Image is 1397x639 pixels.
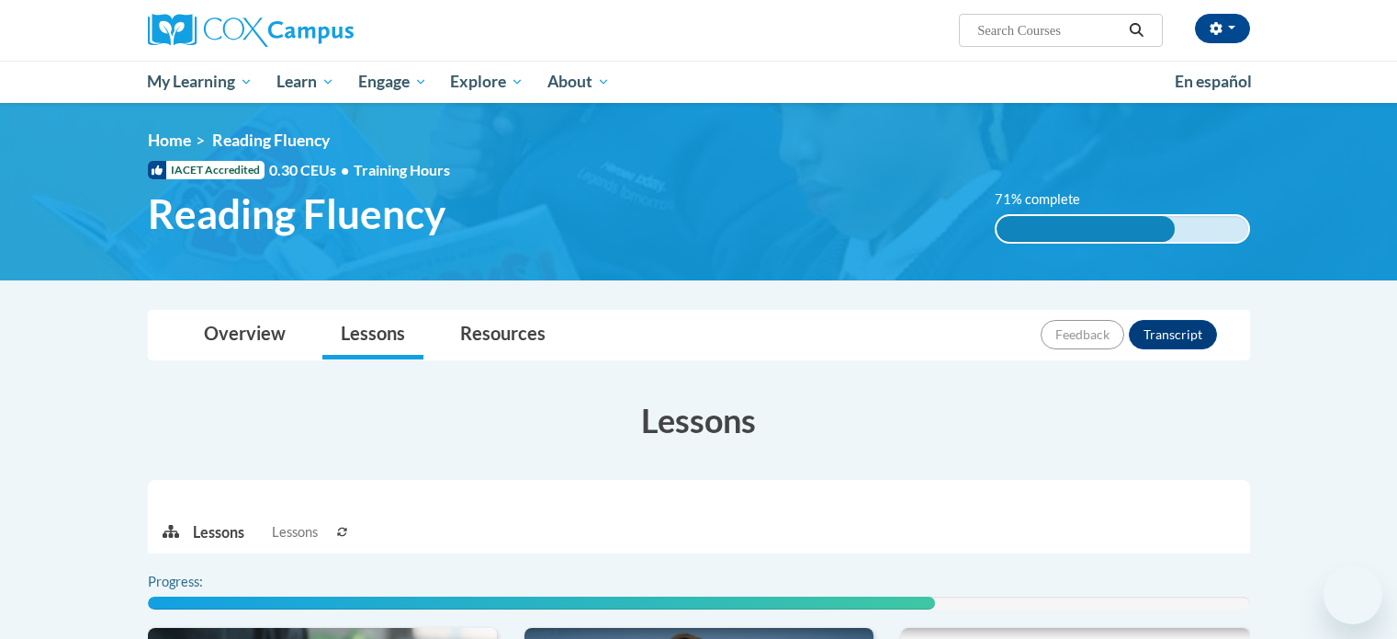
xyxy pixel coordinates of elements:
[535,61,622,103] a: About
[354,161,450,178] span: Training Hours
[1163,63,1264,101] a: En español
[136,61,265,103] a: My Learning
[450,71,524,93] span: Explore
[442,311,564,359] a: Resources
[212,131,330,150] span: Reading Fluency
[975,19,1122,41] input: Search Courses
[148,161,265,179] span: IACET Accredited
[1324,565,1382,624] iframe: Button to launch messaging window
[148,572,253,592] label: Progress:
[186,311,304,359] a: Overview
[997,216,1175,242] div: 71% complete
[547,71,610,93] span: About
[1129,320,1217,349] button: Transcript
[276,71,334,93] span: Learn
[1041,320,1124,349] button: Feedback
[148,189,445,238] span: Reading Fluency
[1122,19,1150,41] button: Search
[346,61,439,103] a: Engage
[148,14,497,47] a: Cox Campus
[358,71,427,93] span: Engage
[147,71,253,93] span: My Learning
[341,161,349,178] span: •
[1195,14,1250,43] button: Account Settings
[148,397,1250,443] h3: Lessons
[269,160,354,180] span: 0.30 CEUs
[265,61,346,103] a: Learn
[272,522,318,542] span: Lessons
[193,522,244,542] p: Lessons
[120,61,1278,103] div: Main menu
[148,131,191,150] a: Home
[148,14,354,47] img: Cox Campus
[322,311,423,359] a: Lessons
[438,61,535,103] a: Explore
[995,189,1100,210] label: 71% complete
[1175,72,1252,91] span: En español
